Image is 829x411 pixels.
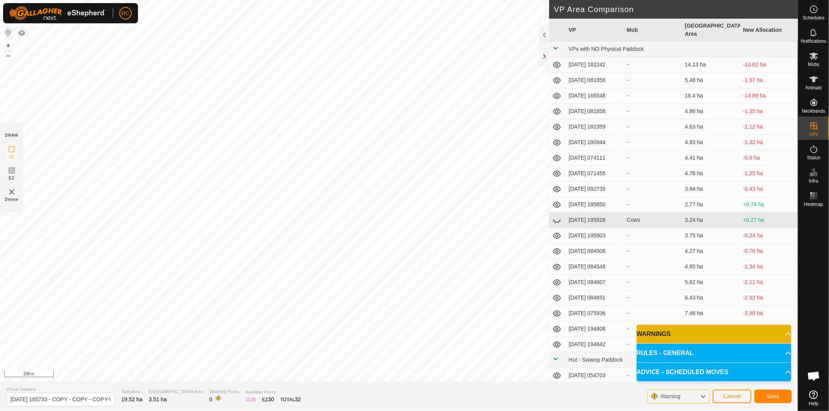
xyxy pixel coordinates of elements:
td: -0.76 ha [740,244,798,259]
span: VPs with NO Physical Paddock [569,46,644,52]
span: Infra [809,179,818,183]
span: Schedules [803,16,824,20]
div: - [627,61,679,69]
div: Open chat [802,364,826,388]
td: +0.74 ha [740,197,798,212]
p-accordion-header: ADVICE - SCHEDULED MOVES [637,363,791,381]
td: -1.32 ha [740,135,798,150]
span: ADVICE - SCHEDULED MOVES [637,367,728,377]
a: Help [798,387,829,409]
th: [GEOGRAPHIC_DATA] Area [682,19,740,42]
span: Notifications [801,39,826,44]
div: - [627,200,679,209]
span: Virtual Paddock [6,386,115,393]
td: [DATE] 075936 [565,306,623,321]
td: -3.95 ha [740,306,798,321]
span: 30 [268,396,274,402]
div: - [627,169,679,178]
td: 3.24 ha [682,212,740,228]
td: -0.24 ha [740,228,798,244]
a: Contact Us [407,371,429,378]
p-accordion-header: WARNINGS [637,325,791,343]
td: [DATE] 194808 [565,321,623,337]
td: [DATE] 182242 [565,57,623,73]
td: -14.89 ha [740,88,798,104]
td: 4.41 ha [682,150,740,166]
td: 2.77 ha [682,197,740,212]
span: Hut - Swamp Paddock [569,357,623,363]
button: + [3,41,13,50]
td: -0.43 ha [740,181,798,197]
td: -1.34 ha [740,259,798,275]
div: - [627,325,679,333]
span: Status [807,155,820,160]
span: VPs [809,132,818,137]
img: Gallagher Logo [9,6,106,20]
td: -1.25 ha [740,166,798,181]
div: - [627,76,679,84]
div: EZ [262,395,274,404]
td: 14.13 ha [682,57,740,73]
span: Available Points [246,389,301,395]
td: 4.83 ha [682,135,740,150]
button: – [3,51,13,60]
th: Mob [624,19,682,42]
td: [DATE] 185850 [565,197,623,212]
td: 5.48 ha [682,73,740,88]
div: - [627,232,679,240]
td: [DATE] 084548 [565,259,623,275]
th: New Allocation [740,19,798,42]
button: Reset Map [3,28,13,37]
span: Warning [660,393,681,399]
div: - [627,371,679,380]
button: Save [754,390,792,403]
span: Watering Points [209,388,239,395]
div: IZ [246,395,256,404]
td: 4.63 ha [682,119,740,135]
td: -10.62 ha [740,57,798,73]
th: VP [565,19,623,42]
td: [DATE] 195903 [565,228,623,244]
td: 3.94 ha [682,181,740,197]
span: Help [809,401,819,406]
div: - [627,294,679,302]
td: -1.35 ha [740,104,798,119]
td: -2.11 ha [740,275,798,290]
td: [DATE] 074111 [565,150,623,166]
span: Delete [5,197,19,202]
span: [GEOGRAPHIC_DATA] Area [149,388,203,395]
span: RULES - GENERAL [637,348,694,358]
td: -2.92 ha [740,290,798,306]
div: - [627,247,679,255]
div: - [627,154,679,162]
span: Animals [805,85,822,90]
td: 6.43 ha [682,290,740,306]
td: -1.12 ha [740,119,798,135]
div: - [627,185,679,193]
td: 4.86 ha [682,104,740,119]
div: - [627,309,679,317]
td: 18.4 ha [682,88,740,104]
div: DRAW [5,132,18,138]
span: WARNINGS [637,329,671,339]
span: Cancel [723,393,741,399]
span: RC [122,9,129,17]
td: 4.85 ha [682,259,740,275]
div: - [627,123,679,131]
h2: VP Area Comparison [554,5,798,14]
div: - [627,107,679,115]
span: 32 [295,396,301,402]
td: [DATE] 081858 [565,104,623,119]
span: 3.51 ha [149,396,167,402]
td: [DATE] 195528 [565,212,623,228]
div: - [627,263,679,271]
div: Cows [627,216,679,224]
td: 4.27 ha [682,244,740,259]
span: 16 [250,396,256,402]
td: -0.9 ha [740,150,798,166]
td: 7.46 ha [682,306,740,321]
td: 7.94 ha [682,321,740,337]
button: Map Layers [17,28,26,38]
p-accordion-header: RULES - GENERAL [637,344,791,362]
td: [DATE] 165548 [565,88,623,104]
